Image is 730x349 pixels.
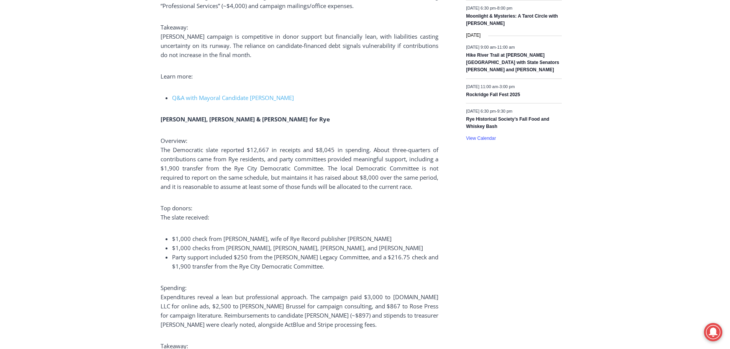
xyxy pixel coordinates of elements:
span: 8:00 pm [497,5,512,10]
div: 5 [80,65,84,72]
span: 3:00 pm [500,84,515,88]
div: 6 [89,65,93,72]
span: Top donors: [161,204,192,212]
span: 9:30 pm [497,108,512,113]
span: [DATE] 6:30 pm [466,5,495,10]
a: Rockridge Fall Fest 2025 [466,92,520,98]
a: Moonlight & Mysteries: A Tarot Circle with [PERSON_NAME] [466,13,558,27]
span: Spending: [161,284,187,292]
span: The slate received: [161,213,209,221]
div: / [85,65,87,72]
span: [DATE] 6:30 pm [466,108,495,113]
span: Learn more: [161,72,193,80]
b: [PERSON_NAME], [PERSON_NAME] & [PERSON_NAME] for Rye [161,115,330,123]
span: [PERSON_NAME] campaign is competitive in donor support but financially lean, with liabilities cas... [161,33,438,59]
a: [PERSON_NAME] Read Sanctuary Fall Fest: [DATE] [0,76,111,95]
span: Party support included $250 from the [PERSON_NAME] Legacy Committee, and a $216.75 check and $1,9... [172,253,438,270]
time: - [466,5,512,10]
div: "[PERSON_NAME] and I covered the [DATE] Parade, which was a really eye opening experience as I ha... [194,0,362,74]
div: unique DIY crafts [80,23,107,63]
a: View Calendar [466,136,496,141]
a: Rye Historical Society’s Fall Food and Whiskey Bash [466,116,549,130]
span: [DATE] 11:00 am [466,84,498,88]
time: - [466,44,515,49]
time: - [466,108,512,113]
h4: [PERSON_NAME] Read Sanctuary Fall Fest: [DATE] [6,77,98,95]
time: - [466,84,515,88]
span: Intern @ [DOMAIN_NAME] [200,76,355,93]
a: Q&A with Mayoral Candidate [PERSON_NAME] [172,94,294,102]
span: $1,000 checks from [PERSON_NAME], [PERSON_NAME], [PERSON_NAME], and [PERSON_NAME] [172,244,423,252]
span: $1,000 check from [PERSON_NAME], wife of Rye Record publisher [PERSON_NAME] [172,235,392,242]
a: Intern @ [DOMAIN_NAME] [184,74,371,95]
span: Overview: [161,137,187,144]
time: [DATE] [466,32,481,39]
span: Expenditures reveal a lean but professional approach. The campaign paid $3,000 to [DOMAIN_NAME] L... [161,293,438,328]
a: Hike River Trail at [PERSON_NAME][GEOGRAPHIC_DATA] with State Senators [PERSON_NAME] and [PERSON_... [466,52,559,74]
span: 11:00 am [497,44,515,49]
span: The Democratic slate reported $12,667 in receipts and $8,045 in spending. About three-quarters of... [161,146,438,190]
span: Takeaway: [161,23,188,31]
span: [DATE] 9:00 am [466,44,495,49]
